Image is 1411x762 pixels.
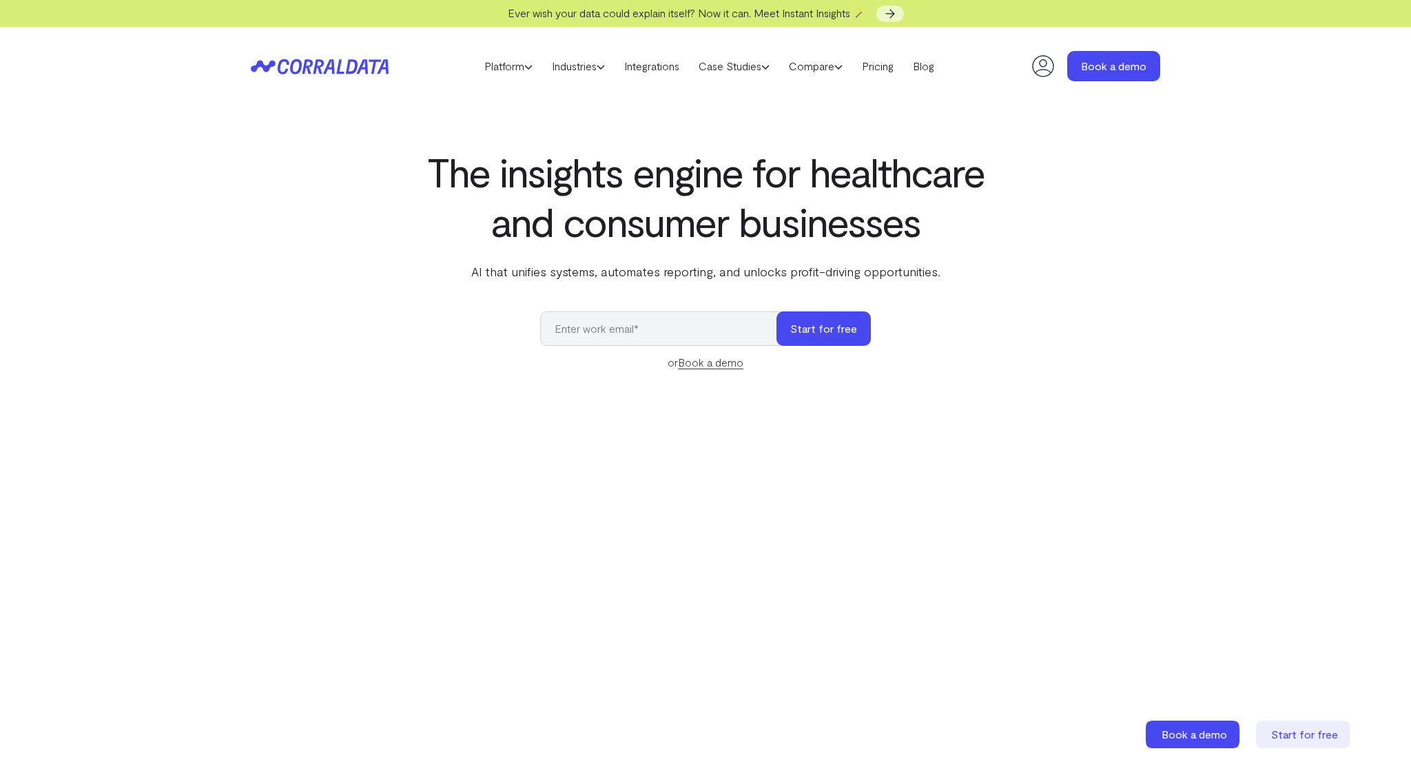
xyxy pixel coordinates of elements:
[424,147,987,246] h1: The insights engine for healthcare and consumer businesses
[689,56,779,76] a: Case Studies
[540,354,871,371] div: or
[852,56,903,76] a: Pricing
[615,56,689,76] a: Integrations
[776,311,871,346] button: Start for free
[903,56,944,76] a: Blog
[779,56,852,76] a: Compare
[1067,51,1160,81] a: Book a demo
[424,262,987,280] p: AI that unifies systems, automates reporting, and unlocks profit-driving opportunities.
[475,56,542,76] a: Platform
[1146,721,1242,748] a: Book a demo
[1271,728,1338,741] span: Start for free
[542,56,615,76] a: Industries
[678,356,743,369] a: Book a demo
[1256,721,1352,748] a: Start for free
[540,311,790,346] input: Enter work email*
[1162,728,1227,741] span: Book a demo
[508,6,867,19] span: Ever wish your data could explain itself? Now it can. Meet Instant Insights 🪄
